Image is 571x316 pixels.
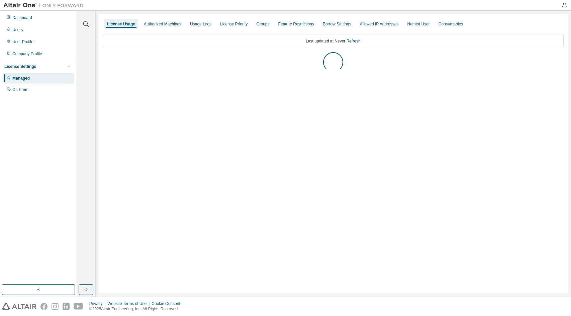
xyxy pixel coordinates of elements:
[220,21,248,27] div: License Priority
[3,2,87,9] img: Altair One
[12,39,33,44] div: User Profile
[2,303,36,310] img: altair_logo.svg
[63,303,70,310] img: linkedin.svg
[144,21,181,27] div: Authorized Machines
[12,51,42,57] div: Company Profile
[107,21,135,27] div: License Usage
[323,21,351,27] div: Borrow Settings
[107,301,152,306] div: Website Terms of Use
[407,21,430,27] div: Named User
[74,303,83,310] img: youtube.svg
[152,301,184,306] div: Cookie Consent
[12,27,23,32] div: Users
[40,303,47,310] img: facebook.svg
[439,21,463,27] div: Consumables
[12,87,28,92] div: On Prem
[52,303,59,310] img: instagram.svg
[12,76,30,81] div: Managed
[12,15,32,20] div: Dashboard
[278,21,314,27] div: Feature Restrictions
[89,301,107,306] div: Privacy
[190,21,211,27] div: Usage Logs
[89,306,184,312] p: © 2025 Altair Engineering, Inc. All Rights Reserved.
[256,21,269,27] div: Groups
[360,21,399,27] div: Allowed IP Addresses
[4,64,36,69] div: License Settings
[103,34,564,48] div: Last updated at: Never
[347,39,361,43] a: Refresh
